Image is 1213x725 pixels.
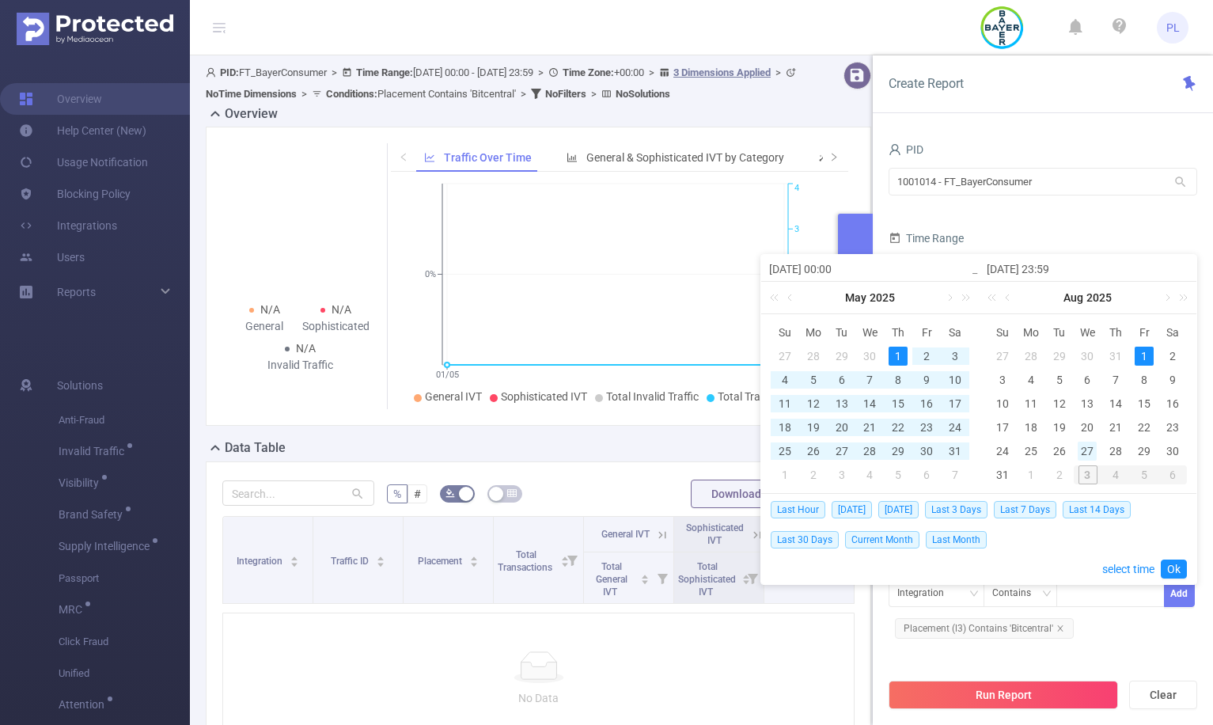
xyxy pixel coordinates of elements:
div: 28 [1022,347,1041,366]
td: August 18, 2025 [1017,416,1045,439]
a: Ok [1161,560,1187,579]
div: 30 [917,442,936,461]
div: 23 [917,418,936,437]
span: Last 14 Days [1063,501,1131,518]
div: 19 [804,418,823,437]
div: 8 [889,370,908,389]
tspan: 01/05 [435,370,458,380]
i: Filter menu [561,517,583,603]
td: August 27, 2025 [1074,439,1102,463]
span: > [327,66,342,78]
div: 25 [1022,442,1041,461]
span: > [771,66,786,78]
div: 27 [775,347,794,366]
tspan: 4 [794,184,799,194]
td: May 14, 2025 [856,392,885,416]
td: May 16, 2025 [912,392,941,416]
div: 18 [775,418,794,437]
span: General IVT [601,529,650,540]
td: August 13, 2025 [1074,392,1102,416]
div: 27 [1078,442,1097,461]
td: May 9, 2025 [912,368,941,392]
div: 4 [775,370,794,389]
a: 2025 [868,282,896,313]
td: May 10, 2025 [941,368,969,392]
div: Integration [897,580,955,606]
div: 10 [993,394,1012,413]
td: April 29, 2025 [828,344,856,368]
td: August 30, 2025 [1158,439,1187,463]
td: August 19, 2025 [1045,416,1074,439]
span: Traffic Over Time [444,151,532,164]
td: September 4, 2025 [1101,463,1130,487]
div: 16 [1163,394,1182,413]
div: 12 [1050,394,1069,413]
div: 3 [993,370,1012,389]
td: July 30, 2025 [1074,344,1102,368]
div: 11 [1022,394,1041,413]
span: PL [1166,12,1180,44]
a: 2025 [1085,282,1113,313]
span: PID [889,143,923,156]
th: Thu [1101,321,1130,344]
input: Search... [222,480,374,506]
i: icon: down [1042,589,1052,600]
div: 6 [917,465,936,484]
td: September 1, 2025 [1017,463,1045,487]
th: Wed [856,321,885,344]
div: 30 [1078,347,1097,366]
div: 29 [832,347,851,366]
td: July 28, 2025 [1017,344,1045,368]
div: 13 [832,394,851,413]
span: Fr [1130,325,1158,340]
td: May 3, 2025 [941,344,969,368]
th: Fri [1130,321,1158,344]
span: N/A [296,342,316,355]
div: 29 [1050,347,1069,366]
u: 3 Dimensions Applied [673,66,771,78]
td: September 6, 2025 [1158,463,1187,487]
th: Thu [884,321,912,344]
td: May 8, 2025 [884,368,912,392]
th: Sat [1158,321,1187,344]
td: August 7, 2025 [1101,368,1130,392]
span: Supply Intelligence [59,541,155,552]
div: 5 [889,465,908,484]
span: We [1074,325,1102,340]
span: Sophisticated IVT [686,522,744,546]
div: Invalid Traffic [264,357,335,374]
span: Brand Safety [59,509,128,520]
span: Passport [59,563,190,594]
th: Sun [988,321,1017,344]
button: Add [1164,579,1195,607]
a: Overview [19,83,102,115]
div: Sophisticated [300,318,371,335]
a: Last year (Control + left) [767,282,787,313]
td: July 31, 2025 [1101,344,1130,368]
div: 21 [860,418,879,437]
th: Fri [912,321,941,344]
span: Last 30 Days [771,531,839,548]
td: August 28, 2025 [1101,439,1130,463]
span: Anti-Fraud [59,404,190,436]
td: August 31, 2025 [988,463,1017,487]
div: 13 [1078,394,1097,413]
div: 3 [946,347,965,366]
span: Sa [941,325,969,340]
a: Next month (PageDown) [1159,282,1173,313]
td: September 3, 2025 [1074,463,1102,487]
span: Time Range [889,232,964,245]
th: Mon [799,321,828,344]
td: May 23, 2025 [912,416,941,439]
span: Su [988,325,1017,340]
h2: Overview [225,104,278,123]
button: Download PDF [691,480,805,508]
td: May 6, 2025 [828,368,856,392]
span: Last 3 Days [925,501,987,518]
td: August 2, 2025 [1158,344,1187,368]
td: May 1, 2025 [884,344,912,368]
td: August 22, 2025 [1130,416,1158,439]
span: Visibility [59,477,104,488]
a: Reports [57,276,96,308]
div: 14 [1106,394,1125,413]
